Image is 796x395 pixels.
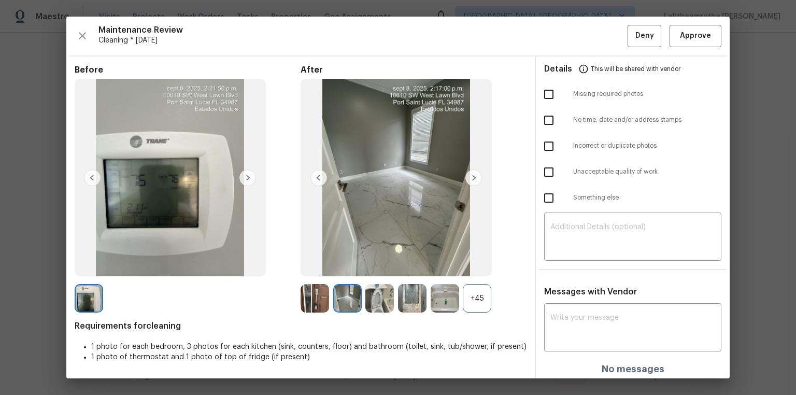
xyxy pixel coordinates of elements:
span: Deny [635,30,654,43]
span: No time, date and/or address stamps [573,116,721,124]
span: After [301,65,527,75]
span: Approve [680,30,711,43]
span: Unacceptable quality of work [573,167,721,176]
h4: No messages [602,364,664,374]
span: Messages with Vendor [544,288,637,296]
div: Missing required photos [536,81,730,107]
img: right-chevron-button-url [465,170,482,186]
span: Before [75,65,301,75]
img: right-chevron-button-url [239,170,256,186]
li: 1 photo of thermostat and 1 photo of top of fridge (if present) [91,352,527,362]
button: Approve [670,25,721,47]
span: This will be shared with vendor [591,57,680,81]
span: Cleaning * [DATE] [98,35,628,46]
span: Details [544,57,572,81]
span: Something else [573,193,721,202]
div: Incorrect or duplicate photos [536,133,730,159]
li: 1 photo for each bedroom, 3 photos for each kitchen (sink, counters, floor) and bathroom (toilet,... [91,342,527,352]
img: left-chevron-button-url [310,170,327,186]
button: Deny [628,25,661,47]
img: left-chevron-button-url [84,170,101,186]
div: Unacceptable quality of work [536,159,730,185]
span: Maintenance Review [98,25,628,35]
span: Missing required photos [573,90,721,98]
div: +45 [463,284,491,313]
span: Incorrect or duplicate photos [573,142,721,150]
div: Something else [536,185,730,211]
span: Requirements for cleaning [75,321,527,331]
div: No time, date and/or address stamps [536,107,730,133]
